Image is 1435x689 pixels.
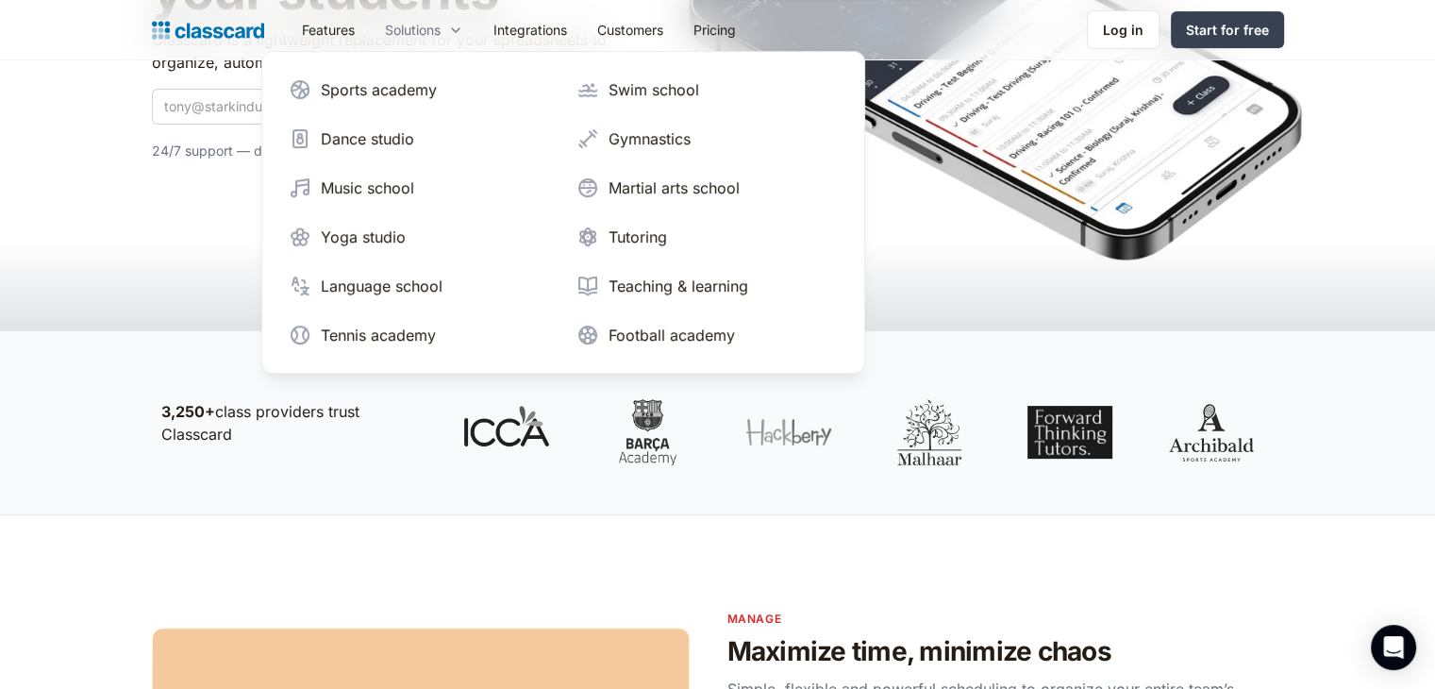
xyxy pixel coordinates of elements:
[152,89,489,125] input: tony@starkindustries.com
[370,8,478,51] div: Solutions
[478,8,582,51] a: Integrations
[281,267,558,305] a: Language school
[582,8,678,51] a: Customers
[727,610,1284,628] p: Manage
[281,71,558,109] a: Sports academy
[678,8,751,51] a: Pricing
[569,120,845,158] a: Gymnastics
[609,226,667,248] div: Tutoring
[1103,20,1143,40] div: Log in
[609,78,699,101] div: Swim school
[609,176,740,199] div: Martial arts school
[727,635,1284,668] h2: Maximize time, minimize chaos
[161,400,425,445] p: class providers trust Classcard
[609,275,748,297] div: Teaching & learning
[161,402,215,421] strong: 3,250+
[321,127,414,150] div: Dance studio
[1087,10,1160,49] a: Log in
[281,218,558,256] a: Yoga studio
[609,127,691,150] div: Gymnastics
[1186,20,1269,40] div: Start for free
[321,226,406,248] div: Yoga studio
[1371,625,1416,670] div: Open Intercom Messenger
[321,176,414,199] div: Music school
[1171,11,1284,48] a: Start for free
[569,267,845,305] a: Teaching & learning
[385,20,441,40] div: Solutions
[281,120,558,158] a: Dance studio
[281,316,558,354] a: Tennis academy
[569,218,845,256] a: Tutoring
[569,71,845,109] a: Swim school
[261,51,865,374] nav: Solutions
[569,169,845,207] a: Martial arts school
[321,275,442,297] div: Language school
[152,89,642,126] form: Quick Demo Form
[281,169,558,207] a: Music school
[152,17,264,43] a: Logo
[321,324,436,346] div: Tennis academy
[321,78,437,101] div: Sports academy
[609,324,735,346] div: Football academy
[569,316,845,354] a: Football academy
[152,140,642,162] p: 24/7 support — data migration assistance.
[287,8,370,51] a: Features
